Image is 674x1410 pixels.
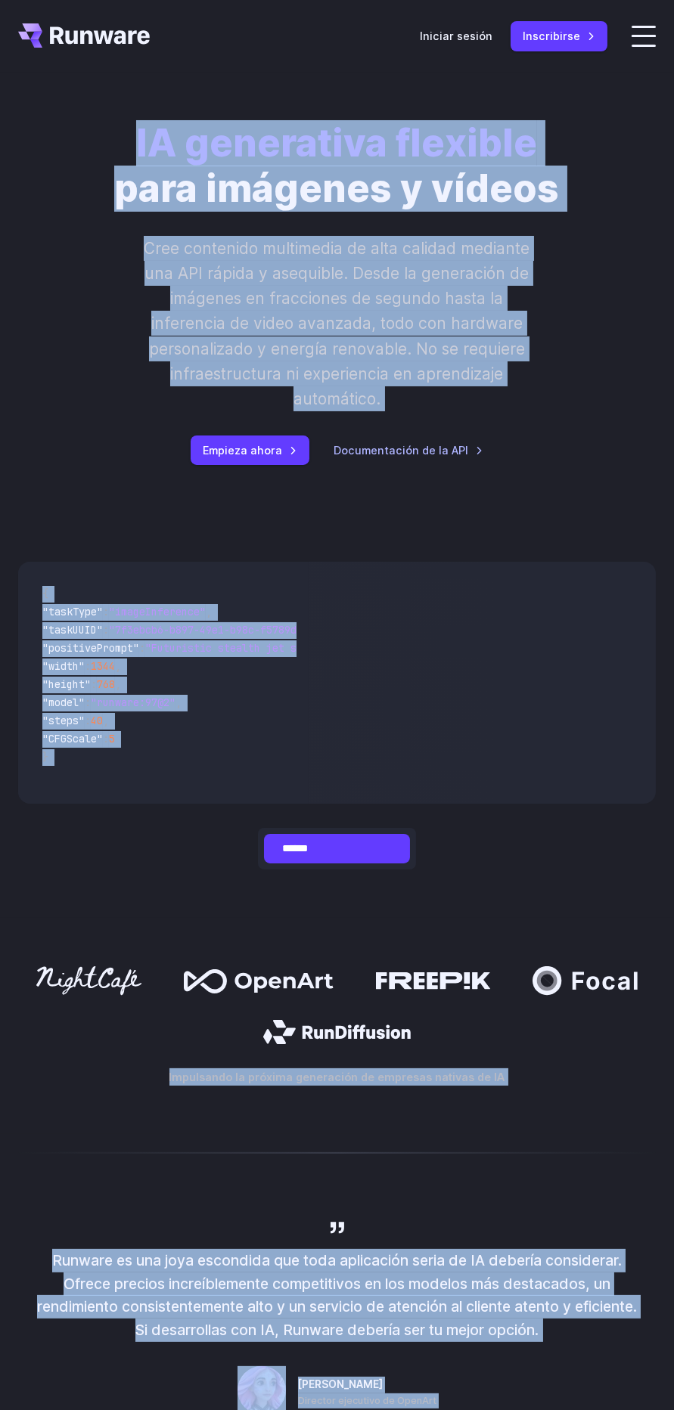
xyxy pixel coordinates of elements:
span: "height" [42,677,91,691]
span: , [206,605,212,618]
a: Inscribirse [511,21,607,51]
span: , [103,714,109,727]
font: Iniciar sesión [420,29,492,42]
span: } [42,750,48,764]
span: 768 [97,677,115,691]
span: 5 [109,732,115,745]
font: Inscribirse [523,29,580,42]
font: Cree contenido multimedia de alta calidad mediante una API rápida y asequible. Desde la generació... [144,239,530,409]
a: Iniciar sesión [420,27,492,45]
span: : [85,714,91,727]
span: 40 [91,714,103,727]
font: Director ejecutivo de OpenArt [298,1395,436,1406]
a: Empieza ahora [191,435,309,465]
font: Runware es una joya escondida que toda aplicación seria de IA debería considerar. Ofrece precios ... [37,1251,637,1339]
span: : [91,677,97,691]
span: "runware:97@2" [91,696,175,709]
font: Impulsando la próxima generación de empresas nativas de IA [169,1071,505,1083]
span: , [115,659,121,673]
font: para imágenes y vídeos [114,166,559,211]
a: Documentación de la API [334,442,483,459]
span: : [103,605,109,618]
span: "7f3ebcb6-b897-49e1-b98c-f5789d2d40d7" [109,623,339,637]
span: "steps" [42,714,85,727]
span: "model" [42,696,85,709]
span: "width" [42,659,85,673]
font: Empieza ahora [203,444,282,457]
span: "CFGScale" [42,732,103,745]
font: IA generativa flexible [136,120,537,166]
span: , [115,677,121,691]
span: : [85,659,91,673]
a: Ir a / [18,23,150,48]
span: "imageInference" [109,605,206,618]
font: [PERSON_NAME] [298,1378,383,1390]
span: : [139,641,145,655]
span: 1344 [91,659,115,673]
span: "taskUUID" [42,623,103,637]
span: { [42,587,48,600]
span: : [103,732,109,745]
span: "taskType" [42,605,103,618]
span: : [85,696,91,709]
span: "positivePrompt" [42,641,139,655]
font: Documentación de la API [334,444,468,457]
span: , [175,696,182,709]
span: : [103,623,109,637]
